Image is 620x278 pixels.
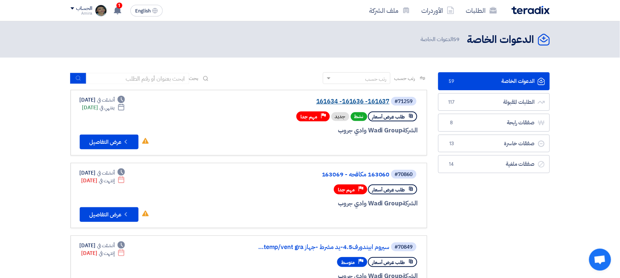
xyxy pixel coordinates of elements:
[460,2,503,19] a: الطلبات
[82,104,125,111] div: [DATE]
[438,114,550,132] a: صفقات رابحة8
[76,6,92,12] div: الحساب
[135,8,151,14] span: English
[447,140,456,147] span: 13
[130,5,163,17] button: English
[80,242,125,249] div: [DATE]
[438,93,550,111] a: الطلبات المقبولة117
[467,33,534,47] h2: الدعوات الخاصة
[97,96,115,104] span: أنشئت في
[95,5,107,17] img: baffeccee_1696439281445.jpg
[402,199,418,208] span: الشركة
[189,74,199,82] span: بحث
[402,126,418,135] span: الشركة
[416,2,460,19] a: الأوردرات
[243,171,390,178] a: 163060 مكافحه - 163069
[589,249,611,271] a: Open chat
[80,207,138,222] button: عرض التفاصيل
[80,96,125,104] div: [DATE]
[331,112,349,121] div: جديد
[447,99,456,106] span: 117
[447,119,456,127] span: 8
[86,73,189,84] input: ابحث بعنوان أو رقم الطلب
[241,199,418,208] div: Wadi Group وادي جروب
[71,11,92,15] div: Amira
[100,104,115,111] span: ينتهي في
[372,113,405,120] span: طلب عرض أسعار
[447,161,456,168] span: 14
[80,135,138,149] button: عرض التفاصيل
[80,169,125,177] div: [DATE]
[243,98,390,105] a: 161634 -161636 -161637
[243,244,390,250] a: سيروم ابيندورف4.5-يد مشرط -جهاز temp/vent gra...
[395,172,413,177] div: #70860
[438,135,550,153] a: صفقات خاسرة13
[301,113,318,120] span: مهم جدا
[394,74,415,82] span: رتب حسب
[365,75,386,83] div: رتب حسب
[512,6,550,14] img: Teradix logo
[82,177,125,184] div: [DATE]
[447,78,456,85] span: 59
[82,249,125,257] div: [DATE]
[99,249,115,257] span: إنتهت في
[372,186,405,193] span: طلب عرض أسعار
[438,72,550,90] a: الدعوات الخاصة59
[241,126,418,135] div: Wadi Group وادي جروب
[99,177,115,184] span: إنتهت في
[116,3,122,8] span: 1
[453,35,460,43] span: 59
[395,99,413,104] div: #71259
[364,2,416,19] a: ملف الشركة
[97,242,115,249] span: أنشئت في
[338,186,355,193] span: مهم جدا
[395,245,413,250] div: #70849
[97,169,115,177] span: أنشئت في
[438,155,550,173] a: صفقات ملغية14
[372,259,405,266] span: طلب عرض أسعار
[342,259,355,266] span: متوسط
[351,112,367,121] span: نشط
[421,35,461,44] span: الدعوات الخاصة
